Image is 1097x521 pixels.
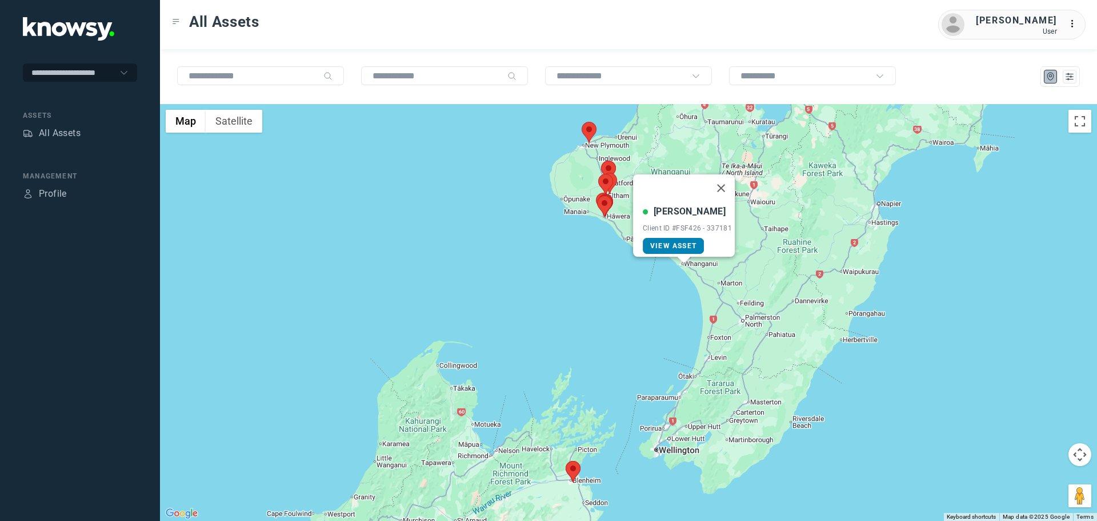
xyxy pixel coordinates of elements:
a: Terms (opens in new tab) [1076,514,1094,520]
button: Show satellite imagery [206,110,262,133]
div: [PERSON_NAME] [654,205,726,218]
div: Toggle Menu [172,18,180,26]
div: [PERSON_NAME] [976,14,1057,27]
div: Profile [39,187,67,201]
div: : [1068,17,1082,31]
button: Map camera controls [1068,443,1091,466]
button: Close [707,174,735,202]
div: Assets [23,110,137,121]
div: Client ID #FSF426 - 337181 [643,224,732,232]
img: Google [163,506,201,521]
div: All Assets [39,126,81,140]
img: avatar.png [942,13,964,36]
div: Map [1046,71,1056,82]
div: Search [323,71,333,81]
span: All Assets [189,11,259,32]
div: Profile [23,189,33,199]
div: List [1064,71,1075,82]
button: Show street map [166,110,206,133]
div: User [976,27,1057,35]
div: : [1068,17,1082,33]
div: Management [23,171,137,181]
button: Drag Pegman onto the map to open Street View [1068,484,1091,507]
a: Open this area in Google Maps (opens a new window) [163,506,201,521]
div: Search [507,71,517,81]
a: AssetsAll Assets [23,126,81,140]
img: Application Logo [23,17,114,41]
tspan: ... [1069,19,1080,28]
div: Assets [23,128,33,138]
span: Map data ©2025 Google [1003,514,1070,520]
button: Keyboard shortcuts [947,513,996,521]
a: View Asset [643,238,704,254]
button: Toggle fullscreen view [1068,110,1091,133]
a: ProfileProfile [23,187,67,201]
span: View Asset [650,242,696,250]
